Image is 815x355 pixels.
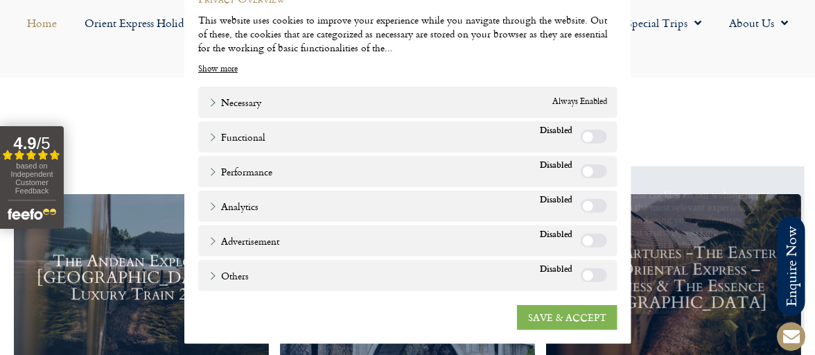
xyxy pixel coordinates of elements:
span: Always Enabled [552,95,607,110]
a: Others [209,268,249,283]
div: This website uses cookies to improve your experience while you navigate through the website. Out ... [198,13,617,54]
a: SAVE & ACCEPT [517,305,617,330]
a: Performance [209,164,272,179]
a: Show more [198,62,238,75]
a: Functional [209,130,265,144]
a: Advertisement [209,234,279,248]
a: Analytics [209,199,258,214]
a: Necessary [209,95,261,110]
